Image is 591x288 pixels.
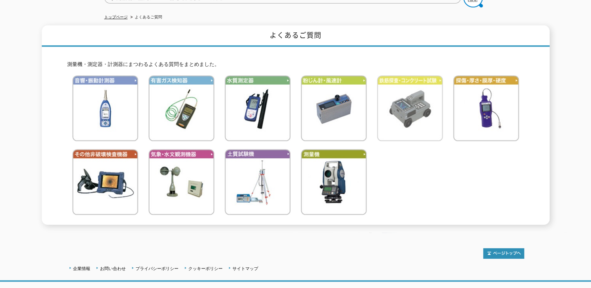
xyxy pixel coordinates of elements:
[377,75,443,141] img: 鉄筋検査・コンクリート試験
[100,266,126,271] a: お問い合わせ
[129,13,162,21] li: よくあるご質問
[72,149,138,215] img: その他非破壊検査機器
[136,266,179,271] a: プライバシーポリシー
[73,266,90,271] a: 企業情報
[148,75,214,141] img: 有害ガス検知器
[42,25,550,47] h1: よくあるご質問
[104,15,128,19] a: トップページ
[72,75,138,141] img: 音響・振動計測器
[483,248,524,259] img: トップページへ
[225,149,291,215] img: 土質試験機
[232,266,258,271] a: サイトマップ
[301,75,367,141] img: 粉じん計・風速計
[453,75,519,141] img: 探傷・厚さ・膜厚・硬度
[188,266,223,271] a: クッキーポリシー
[148,149,214,215] img: 気象・水文観測機器
[67,60,524,69] p: 測量機・測定器・計測器にまつわるよくある質問をまとめました。
[225,75,291,141] img: 水質測定器
[301,149,367,215] img: 測量機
